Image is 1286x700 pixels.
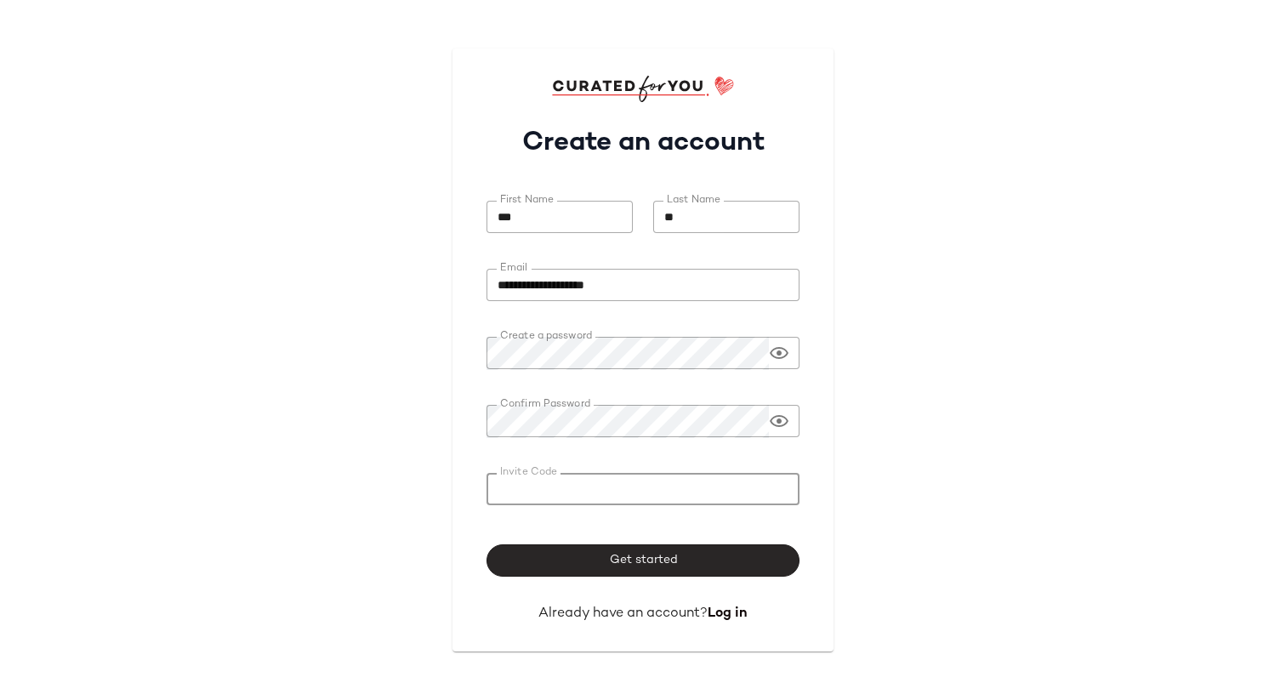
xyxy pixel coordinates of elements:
a: Log in [708,606,748,621]
img: cfy_login_logo.DGdB1djN.svg [552,76,735,101]
span: Get started [608,554,677,567]
button: Get started [487,544,799,577]
span: Already have an account? [538,606,708,621]
h1: Create an account [487,102,799,174]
